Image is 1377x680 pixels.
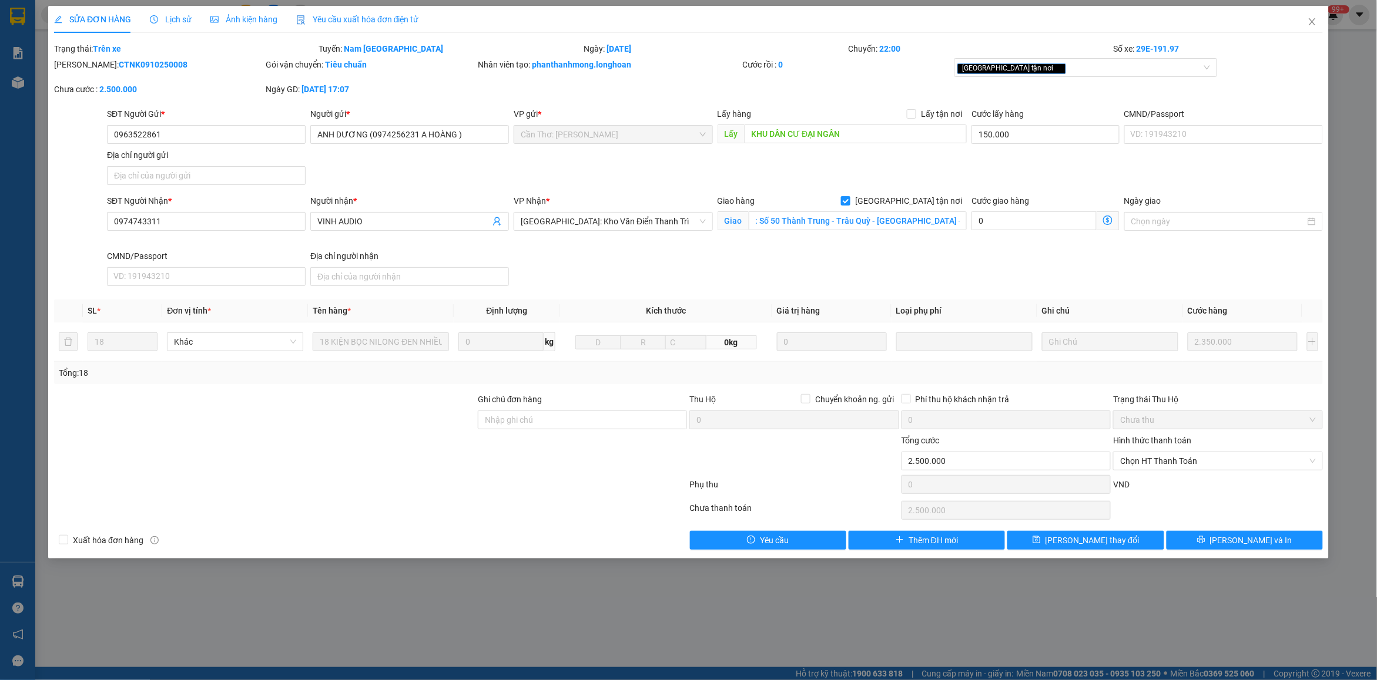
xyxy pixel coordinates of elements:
[1307,332,1318,351] button: plus
[718,196,755,206] span: Giao hàng
[1056,65,1061,71] span: close
[760,534,789,547] span: Yêu cầu
[310,250,509,262] div: Địa chỉ người nhận
[1167,531,1323,550] button: printer[PERSON_NAME] và In
[971,211,1097,230] input: Cước giao hàng
[718,124,745,143] span: Lấy
[777,306,820,315] span: Giá trị hàng
[310,107,509,120] div: Người gửi
[582,42,847,55] div: Ngày:
[1037,299,1183,322] th: Ghi chú
[521,126,705,143] span: Cần Thơ: Kho Ninh Kiều
[313,306,351,315] span: Tên hàng
[107,166,306,185] input: Địa chỉ của người gửi
[107,149,306,161] div: Địa chỉ người gửi
[1042,332,1178,351] input: Ghi Chú
[689,395,716,404] span: Thu Hộ
[492,217,502,226] span: user-add
[310,267,509,286] input: Địa chỉ của người nhận
[743,58,952,71] div: Cước rồi :
[1103,216,1113,225] span: dollar-circle
[1210,534,1292,547] span: [PERSON_NAME] và In
[313,332,449,351] input: VD: Bàn, Ghế
[690,531,846,550] button: exclamation-circleYêu cầu
[896,536,904,545] span: plus
[779,60,783,69] b: 0
[849,531,1005,550] button: plusThêm ĐH mới
[150,15,158,23] span: clock-circle
[107,194,306,207] div: SĐT Người Nhận
[1124,196,1161,206] label: Ngày giao
[301,85,349,94] b: [DATE] 17:07
[325,60,367,69] b: Tiêu chuẩn
[296,15,419,24] span: Yêu cầu xuất hóa đơn điện tử
[521,213,705,230] span: Hà Nội: Kho Văn Điển Thanh Trì
[718,211,749,230] span: Giao
[1120,452,1315,470] span: Chọn HT Thanh Toán
[1113,436,1191,445] label: Hình thức thanh toán
[1112,42,1324,55] div: Số xe:
[167,306,211,315] span: Đơn vị tính
[210,15,219,23] span: picture
[1046,534,1140,547] span: [PERSON_NAME] thay đổi
[665,335,706,349] input: C
[747,536,755,545] span: exclamation-circle
[1136,44,1179,53] b: 29E-191.97
[59,366,531,379] div: Tổng: 18
[688,501,900,522] div: Chưa thanh toán
[478,58,741,71] div: Nhân viên tạo:
[54,15,131,24] span: SỬA ĐƠN HÀNG
[911,393,1014,406] span: Phí thu hộ khách nhận trả
[107,250,306,262] div: CMND/Passport
[210,15,277,24] span: Ảnh kiện hàng
[575,335,621,349] input: D
[59,332,78,351] button: delete
[318,42,583,55] div: Tuyến:
[54,58,263,71] div: [PERSON_NAME]:
[53,42,318,55] div: Trạng thái:
[266,58,475,71] div: Gói vận chuyển:
[1033,536,1041,545] span: save
[745,124,967,143] input: Dọc đường
[54,15,62,23] span: edit
[847,42,1113,55] div: Chuyến:
[1188,332,1298,351] input: 0
[1131,215,1305,228] input: Ngày giao
[68,534,148,547] span: Xuất hóa đơn hàng
[514,196,546,206] span: VP Nhận
[174,333,296,351] span: Khác
[544,332,555,351] span: kg
[718,109,752,119] span: Lấy hàng
[478,395,542,404] label: Ghi chú đơn hàng
[902,436,940,445] span: Tổng cước
[909,534,958,547] span: Thêm ĐH mới
[916,107,967,120] span: Lấy tận nơi
[88,306,97,315] span: SL
[749,211,967,230] input: Giao tận nơi
[150,536,159,544] span: info-circle
[1007,531,1164,550] button: save[PERSON_NAME] thay đổi
[119,60,187,69] b: CTNK0910250008
[706,335,756,349] span: 0kg
[810,393,899,406] span: Chuyển khoản ng. gửi
[1124,107,1323,120] div: CMND/Passport
[1188,306,1228,315] span: Cước hàng
[266,83,475,96] div: Ngày GD:
[621,335,666,349] input: R
[880,44,901,53] b: 22:00
[1308,17,1317,26] span: close
[296,15,306,25] img: icon
[971,196,1029,206] label: Cước giao hàng
[344,44,444,53] b: Nam [GEOGRAPHIC_DATA]
[1113,393,1322,406] div: Trạng thái Thu Hộ
[310,194,509,207] div: Người nhận
[150,15,192,24] span: Lịch sử
[607,44,631,53] b: [DATE]
[971,125,1120,144] input: Cước lấy hàng
[971,109,1024,119] label: Cước lấy hàng
[514,107,712,120] div: VP gửi
[1113,480,1130,489] span: VND
[1120,411,1315,429] span: Chưa thu
[99,85,137,94] b: 2.500.000
[892,299,1037,322] th: Loại phụ phí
